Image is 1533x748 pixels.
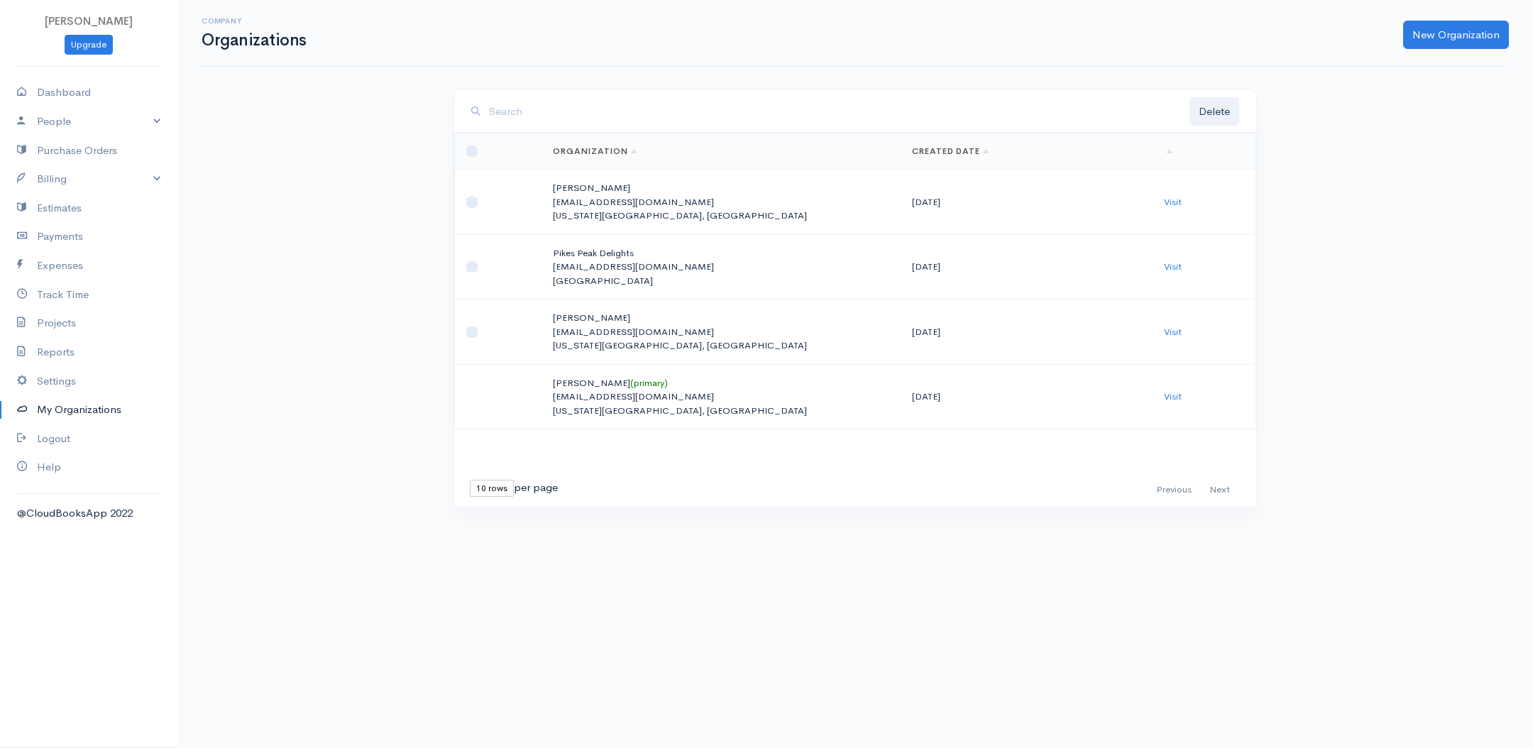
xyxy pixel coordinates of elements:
[1164,390,1182,402] a: Visit
[45,14,133,28] span: [PERSON_NAME]
[202,31,307,49] h1: Organizations
[553,209,889,223] p: [US_STATE][GEOGRAPHIC_DATA], [GEOGRAPHIC_DATA]
[901,234,1153,299] td: [DATE]
[553,390,889,404] p: [EMAIL_ADDRESS][DOMAIN_NAME]
[1164,196,1182,208] a: Visit
[553,325,889,339] p: [EMAIL_ADDRESS][DOMAIN_NAME]
[553,274,889,288] p: [GEOGRAPHIC_DATA]
[1403,21,1509,50] a: New Organization
[202,17,307,25] h6: Company
[553,339,889,353] p: [US_STATE][GEOGRAPHIC_DATA], [GEOGRAPHIC_DATA]
[65,35,113,55] a: Upgrade
[470,480,558,497] div: per page
[1164,260,1182,273] a: Visit
[1189,97,1239,126] button: Delete
[553,404,889,418] p: [US_STATE][GEOGRAPHIC_DATA], [GEOGRAPHIC_DATA]
[553,195,889,209] p: [EMAIL_ADDRESS][DOMAIN_NAME]
[901,364,1153,429] td: [DATE]
[901,170,1153,235] td: [DATE]
[630,377,668,389] span: (primary)
[542,170,901,235] td: [PERSON_NAME]
[1164,326,1182,338] a: Visit
[542,299,901,365] td: [PERSON_NAME]
[901,299,1153,365] td: [DATE]
[489,97,1189,126] input: Search
[542,234,901,299] td: Pikes Peak Delights
[912,145,989,157] a: Created Date
[553,145,637,157] a: Organization
[553,260,889,274] p: [EMAIL_ADDRESS][DOMAIN_NAME]
[542,364,901,429] td: [PERSON_NAME]
[17,505,160,522] div: @CloudBooksApp 2022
